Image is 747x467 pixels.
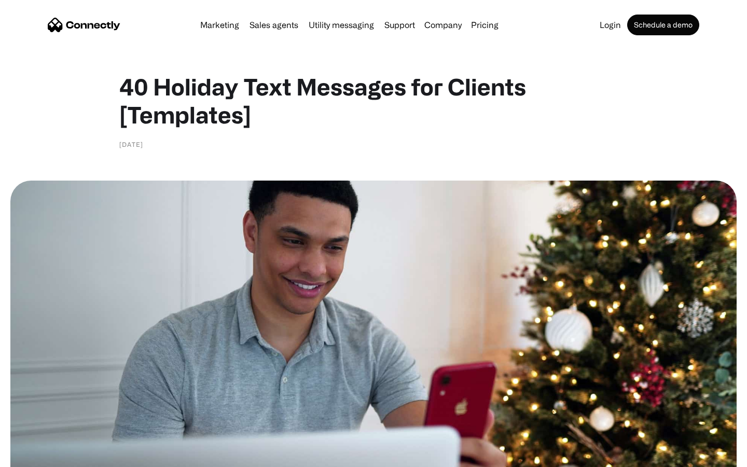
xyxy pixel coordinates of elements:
a: Utility messaging [305,21,378,29]
a: Pricing [467,21,503,29]
div: [DATE] [119,139,143,149]
a: Support [380,21,419,29]
a: Login [596,21,625,29]
a: Sales agents [245,21,302,29]
a: Schedule a demo [627,15,699,35]
aside: Language selected: English [10,449,62,463]
h1: 40 Holiday Text Messages for Clients [Templates] [119,73,628,129]
div: Company [424,18,462,32]
a: Marketing [196,21,243,29]
ul: Language list [21,449,62,463]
